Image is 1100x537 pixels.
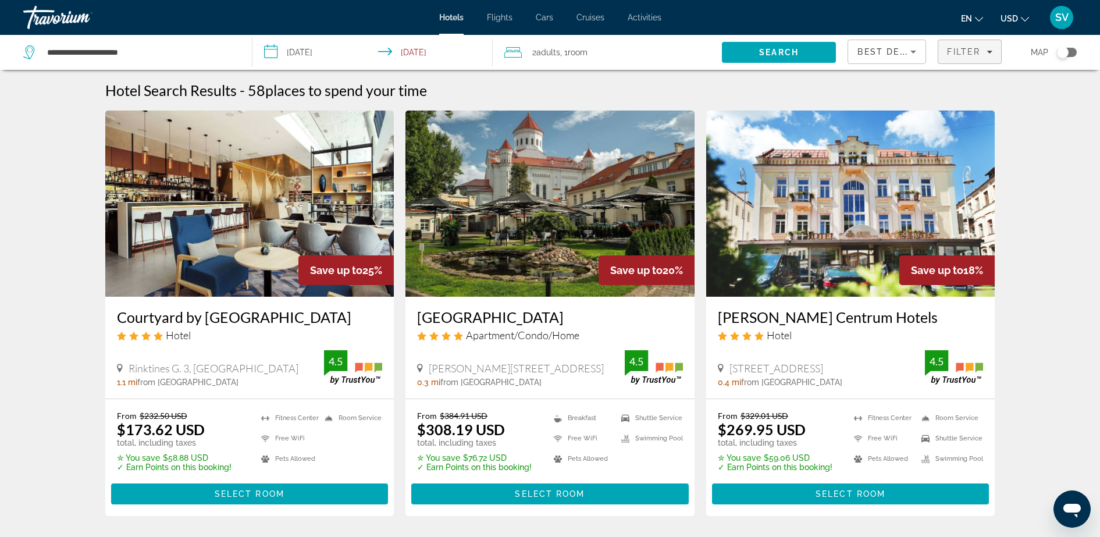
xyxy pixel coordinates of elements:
div: 18% [899,255,995,285]
input: Search hotel destination [46,44,234,61]
button: Travelers: 2 adults, 0 children [493,35,722,70]
button: Change currency [1001,10,1029,27]
p: total, including taxes [718,438,832,447]
li: Free WiFi [848,431,916,446]
p: ✓ Earn Points on this booking! [417,463,532,472]
button: Filters [938,40,1001,64]
span: ✮ You save [417,453,460,463]
span: Hotel [767,329,792,342]
span: Map [1031,44,1048,61]
span: - [240,81,245,99]
ins: $308.19 USD [417,421,505,438]
span: Select Room [816,489,885,499]
span: places to spend your time [265,81,427,99]
span: ✮ You save [718,453,761,463]
img: TrustYou guest rating badge [925,350,983,385]
li: Free WiFi [255,431,319,446]
span: Search [759,48,799,57]
p: $76.72 USD [417,453,532,463]
a: Select Room [111,486,389,499]
button: Select Room [111,483,389,504]
h1: Hotel Search Results [105,81,237,99]
a: Cruises [576,13,604,22]
li: Pets Allowed [548,451,615,466]
a: Select Room [411,486,689,499]
span: Best Deals [857,47,918,56]
button: Select check in and out date [252,35,493,70]
li: Fitness Center [255,411,319,425]
button: Select Room [712,483,989,504]
span: [STREET_ADDRESS] [729,362,823,375]
button: Toggle map [1048,47,1077,58]
span: 0.4 mi [718,378,741,387]
li: Swimming Pool [615,431,683,446]
span: From [718,411,738,421]
span: Flights [487,13,512,22]
div: 4.5 [324,354,347,368]
span: Hotel [166,329,191,342]
li: Pets Allowed [255,451,319,466]
a: Hotels [439,13,464,22]
p: $59.06 USD [718,453,832,463]
ins: $173.62 USD [117,421,205,438]
p: $58.88 USD [117,453,232,463]
span: Select Room [515,489,585,499]
span: Save up to [911,264,963,276]
div: 20% [599,255,695,285]
div: 25% [298,255,394,285]
span: Select Room [215,489,284,499]
a: Cars [536,13,553,22]
li: Room Service [916,411,983,425]
span: Filter [947,47,980,56]
div: 4.5 [925,354,948,368]
span: From [417,411,437,421]
span: Adults [536,48,560,57]
span: [PERSON_NAME][STREET_ADDRESS] [429,362,604,375]
ins: $269.95 USD [718,421,806,438]
img: TrustYou guest rating badge [324,350,382,385]
p: total, including taxes [117,438,232,447]
a: Activities [628,13,661,22]
span: Room [568,48,588,57]
li: Pets Allowed [848,451,916,466]
span: from [GEOGRAPHIC_DATA] [440,378,542,387]
span: , 1 [560,44,588,61]
span: 2 [532,44,560,61]
a: [PERSON_NAME] Centrum Hotels [718,308,984,326]
button: User Menu [1046,5,1077,30]
span: SV [1055,12,1069,23]
a: Select Room [712,486,989,499]
span: Apartment/Condo/Home [466,329,579,342]
button: Change language [961,10,983,27]
a: Travorium [23,2,140,33]
li: Free WiFi [548,431,615,446]
span: USD [1001,14,1018,23]
del: $384.91 USD [440,411,487,421]
mat-select: Sort by [857,45,916,59]
del: $329.01 USD [741,411,788,421]
img: Mabre Residence Hotel [405,111,695,297]
p: total, including taxes [417,438,532,447]
a: [GEOGRAPHIC_DATA] [417,308,683,326]
del: $232.50 USD [140,411,187,421]
h3: Courtyard by [GEOGRAPHIC_DATA] [117,308,383,326]
li: Fitness Center [848,411,916,425]
img: Artis Centrum Hotels [706,111,995,297]
p: ✓ Earn Points on this booking! [718,463,832,472]
span: Rinktines G. 3, [GEOGRAPHIC_DATA] [129,362,298,375]
li: Shuttle Service [615,411,683,425]
div: 4 star Apartment [417,329,683,342]
img: Courtyard by Marriott Vilnius City Center [105,111,394,297]
span: From [117,411,137,421]
div: 4 star Hotel [117,329,383,342]
img: TrustYou guest rating badge [625,350,683,385]
button: Search [722,42,836,63]
span: from [GEOGRAPHIC_DATA] [137,378,238,387]
li: Swimming Pool [916,451,983,466]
